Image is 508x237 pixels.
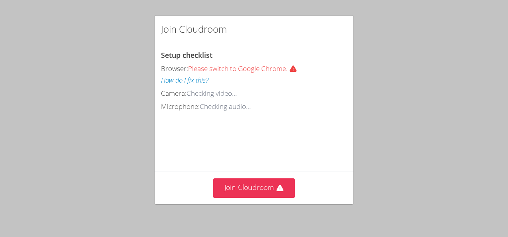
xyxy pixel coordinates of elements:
span: Camera: [161,89,187,98]
span: Please switch to Google Chrome. [188,64,300,73]
span: Microphone: [161,102,200,111]
h2: Join Cloudroom [161,22,227,36]
span: Setup checklist [161,50,212,60]
span: Checking video... [187,89,237,98]
span: Browser: [161,64,188,73]
button: Join Cloudroom [213,178,295,198]
button: How do I fix this? [161,75,208,86]
span: Checking audio... [200,102,251,111]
